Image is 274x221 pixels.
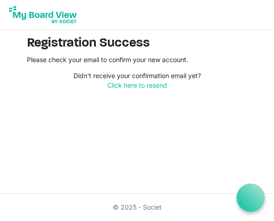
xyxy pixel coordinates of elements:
img: My Board View Logo [6,3,79,26]
a: © 2025 - Societ [113,203,162,211]
p: Please check your email to confirm your new account. [27,55,247,64]
p: Didn't receive your confirmation email yet? [27,71,247,90]
a: Click here to resend [107,81,167,89]
h2: Registration Success [27,36,247,52]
